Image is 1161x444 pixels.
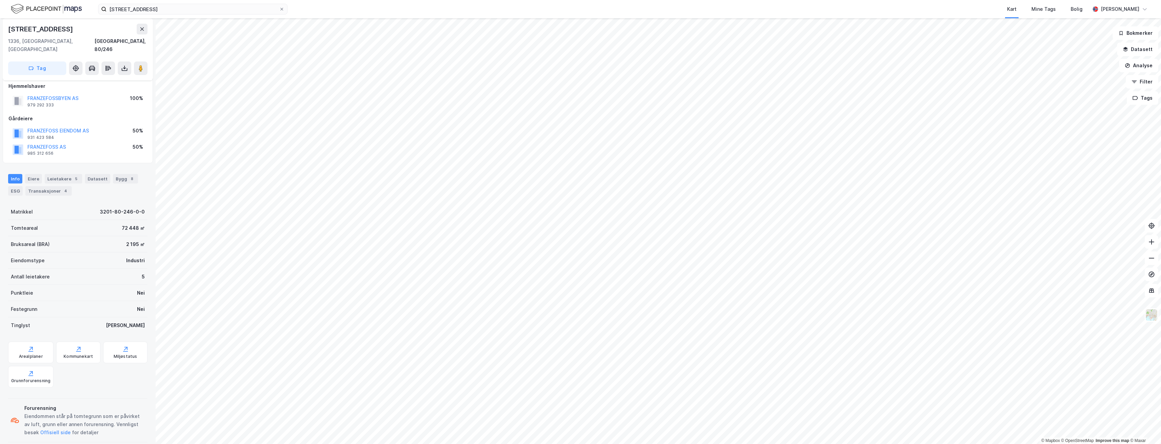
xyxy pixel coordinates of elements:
div: Nei [137,305,145,313]
img: Z [1145,309,1158,321]
div: Hjemmelshaver [8,82,147,90]
button: Datasett [1117,43,1158,56]
button: Analyse [1119,59,1158,72]
div: 2 195 ㎡ [126,240,145,248]
a: Improve this map [1096,438,1129,443]
iframe: Chat Widget [1127,412,1161,444]
div: 50% [133,143,143,151]
div: Arealplaner [19,354,43,359]
div: Info [8,174,22,183]
div: Tinglyst [11,321,30,329]
div: Bygg [113,174,138,183]
div: 100% [130,94,143,102]
button: Tag [8,61,66,75]
div: Eiere [25,174,42,183]
div: Bolig [1071,5,1083,13]
div: ESG [8,186,23,196]
div: Matrikkel [11,208,33,216]
div: Mine Tags [1031,5,1056,13]
div: Eiendommen står på tomtegrunn som er påvirket av luft, grunn eller annen forurensning. Vennligst ... [24,412,145,437]
div: Gårdeiere [8,115,147,123]
div: 5 [142,273,145,281]
a: Mapbox [1041,438,1060,443]
div: Forurensning [24,404,145,412]
div: 985 312 656 [27,151,53,156]
div: Kommunekart [64,354,93,359]
div: Datasett [85,174,110,183]
div: Miljøstatus [114,354,137,359]
div: 5 [73,175,79,182]
div: 1336, [GEOGRAPHIC_DATA], [GEOGRAPHIC_DATA] [8,37,94,53]
div: Nei [137,289,145,297]
div: Eiendomstype [11,256,45,265]
div: 50% [133,127,143,135]
div: Tomteareal [11,224,38,232]
div: 4 [62,188,69,194]
button: Bokmerker [1113,26,1158,40]
div: [GEOGRAPHIC_DATA], 80/246 [94,37,147,53]
div: [STREET_ADDRESS] [8,24,74,34]
div: Punktleie [11,289,33,297]
div: Bruksareal (BRA) [11,240,50,248]
div: Festegrunn [11,305,37,313]
button: Tags [1127,91,1158,105]
div: Antall leietakere [11,273,50,281]
div: Kart [1007,5,1017,13]
input: Søk på adresse, matrikkel, gårdeiere, leietakere eller personer [107,4,279,14]
div: Grunnforurensning [11,378,50,384]
div: Transaksjoner [25,186,72,196]
div: Leietakere [45,174,82,183]
img: logo.f888ab2527a4732fd821a326f86c7f29.svg [11,3,82,15]
div: 3201-80-246-0-0 [100,208,145,216]
a: OpenStreetMap [1061,438,1094,443]
div: [PERSON_NAME] [106,321,145,329]
div: 8 [129,175,135,182]
div: 979 292 333 [27,102,54,108]
div: [PERSON_NAME] [1101,5,1139,13]
div: Industri [126,256,145,265]
button: Filter [1126,75,1158,89]
div: 931 423 584 [27,135,54,140]
div: 72 448 ㎡ [122,224,145,232]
